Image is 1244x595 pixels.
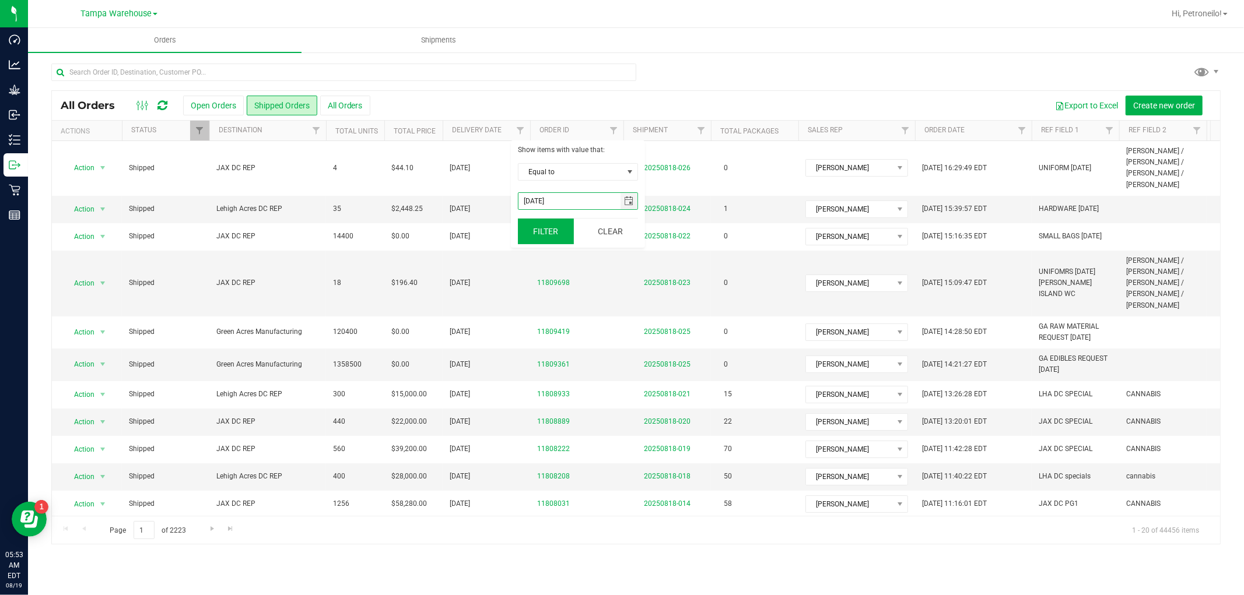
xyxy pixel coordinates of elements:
span: [DATE] 14:28:50 EDT [922,326,987,337]
a: Filter [604,121,623,140]
inline-svg: Inventory [9,134,20,146]
span: 300 [333,389,345,400]
span: [DATE] 11:16:01 EDT [922,498,987,509]
input: 1 [134,521,155,539]
span: 1256 [333,498,349,509]
span: Orders [138,35,192,45]
iframe: Resource center unread badge [34,500,48,514]
span: [DATE] [450,389,470,400]
span: Green Acres Manufacturing [216,359,319,370]
span: select [621,193,637,209]
a: Ref Field 2 [1129,126,1166,134]
span: JAX DC SPECIAL [1039,416,1092,427]
span: All Orders [61,99,127,112]
span: 0 [718,228,734,245]
span: CANNABIS [1126,389,1161,400]
span: [PERSON_NAME] / [PERSON_NAME] / [PERSON_NAME] / [PERSON_NAME] [1126,146,1200,191]
span: [DATE] [450,277,470,288]
span: 0 [718,356,734,373]
span: select [96,201,110,217]
span: 1 [718,200,734,217]
span: JAX DC REP [216,416,319,427]
span: JAX DC REP [216,277,319,288]
span: 1358500 [333,359,362,370]
span: Action [64,275,95,291]
span: $44.10 [391,163,414,174]
span: JAX DC SPECIAL [1039,443,1092,455]
span: [PERSON_NAME] [806,496,893,512]
span: [PERSON_NAME] [806,275,893,291]
span: [PERSON_NAME] [806,386,893,403]
span: JAX DC PG1 [1039,498,1078,509]
span: 35 [333,203,341,214]
span: Tampa Warehouse [80,9,152,19]
span: LHA DC specials [1039,471,1091,482]
a: Go to the next page [204,521,220,537]
span: JAX DC REP [216,163,319,174]
a: Filter [190,121,209,140]
a: 20250818-021 [644,390,691,398]
span: CANNABIS [1126,416,1161,427]
p: 08/19 [5,581,23,590]
span: [DATE] 13:26:28 EDT [922,389,987,400]
a: 20250818-025 [644,360,691,368]
span: Equal to [518,164,623,180]
a: Filter [1187,121,1207,140]
a: Delivery Date [452,126,502,134]
span: [DATE] [450,231,470,242]
span: [DATE] [450,471,470,482]
span: 400 [333,471,345,482]
button: All Orders [320,96,370,115]
span: SMALL BAGS [DATE] [1039,231,1102,242]
a: Filter [1012,121,1032,140]
a: Filter [307,121,326,140]
a: Filter [1100,121,1119,140]
span: Shipped [129,471,202,482]
span: Shipments [405,35,472,45]
span: $0.00 [391,326,409,337]
span: 120400 [333,326,358,337]
span: Shipped [129,498,202,509]
span: Shipped [129,203,202,214]
span: 1 - 20 of 44456 items [1123,521,1208,538]
span: select [623,164,637,180]
span: [DATE] [450,203,470,214]
iframe: Resource center [12,502,47,537]
span: Shipped [129,163,202,174]
span: 18 [333,277,341,288]
span: [DATE] 11:40:22 EDT [922,471,987,482]
a: Filter [692,121,711,140]
span: CANNABIS [1126,498,1161,509]
span: 22 [718,413,738,430]
button: Create new order [1126,96,1203,115]
span: $0.00 [391,359,409,370]
div: Actions [61,127,117,135]
span: Action [64,201,95,217]
span: [DATE] [450,416,470,427]
span: Action [64,324,95,340]
a: Destination [219,126,262,134]
a: Order Date [924,126,965,134]
inline-svg: Retail [9,184,20,196]
span: [PERSON_NAME] [806,414,893,430]
a: Orders [28,28,302,52]
form: Show items with value that: [511,140,645,248]
span: LHA DC SPECIAL [1039,389,1092,400]
span: Operator [518,163,638,181]
span: [PERSON_NAME] [806,356,893,372]
a: 11809698 [537,277,570,288]
span: Shipped [129,326,202,337]
span: Page of 2223 [100,521,196,539]
span: select [96,160,110,176]
span: select [96,324,110,340]
span: Shipped [129,416,202,427]
p: 05:53 AM EDT [5,550,23,581]
span: 0 [718,323,734,340]
span: [DATE] [450,498,470,509]
span: Action [64,441,95,457]
span: UNIFORM [DATE] [1039,163,1091,174]
a: 20250818-014 [644,499,691,508]
span: 0 [718,160,734,177]
button: Clear [582,219,638,244]
a: 20250818-022 [644,232,691,240]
